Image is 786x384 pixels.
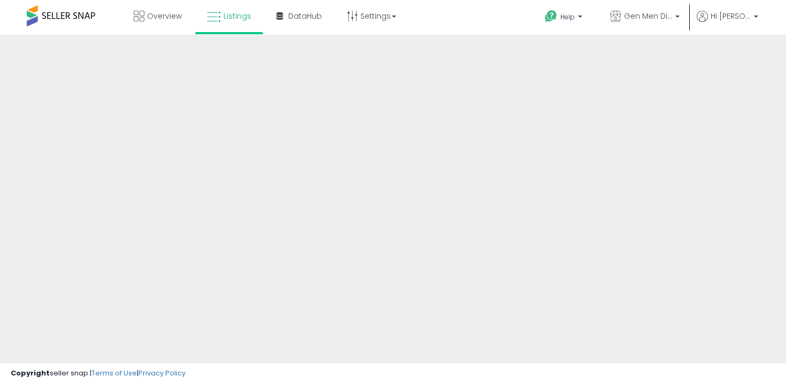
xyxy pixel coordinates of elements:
[91,368,137,378] a: Terms of Use
[697,11,758,35] a: Hi [PERSON_NAME]
[147,11,182,21] span: Overview
[711,11,751,21] span: Hi [PERSON_NAME]
[11,368,186,379] div: seller snap | |
[624,11,672,21] span: Gen Men Distributor
[138,368,186,378] a: Privacy Policy
[544,10,558,23] i: Get Help
[11,368,50,378] strong: Copyright
[288,11,322,21] span: DataHub
[536,2,593,35] a: Help
[560,12,575,21] span: Help
[224,11,251,21] span: Listings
